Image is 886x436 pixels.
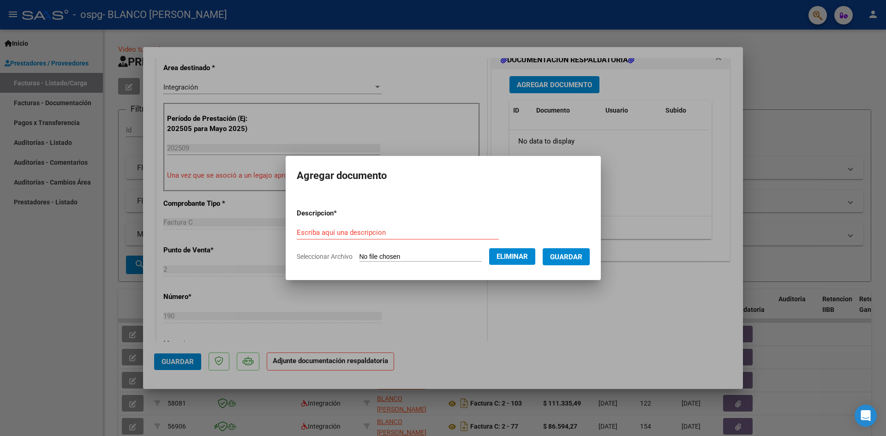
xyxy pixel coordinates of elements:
span: Seleccionar Archivo [297,253,353,260]
button: Eliminar [489,248,535,265]
p: Descripcion [297,208,385,219]
div: Open Intercom Messenger [855,405,877,427]
button: Guardar [543,248,590,265]
span: Guardar [550,253,582,261]
h2: Agregar documento [297,167,590,185]
span: Eliminar [497,252,528,261]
